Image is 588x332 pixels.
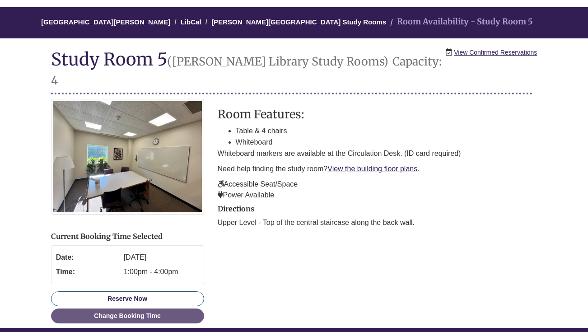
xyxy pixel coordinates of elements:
[51,291,204,306] button: Reserve Now
[388,15,533,28] li: Room Availability - Study Room 5
[124,250,199,265] dd: [DATE]
[218,205,537,229] div: directions
[56,265,119,279] dt: Time:
[51,233,204,241] h2: Current Booking Time Selected
[218,217,537,228] p: Upper Level - Top of the central staircase along the back wall.
[236,125,537,137] li: Table & 4 chairs
[51,7,537,38] nav: Breadcrumb
[218,108,537,121] h3: Room Features:
[236,136,537,148] li: Whiteboard
[56,250,119,265] dt: Date:
[167,54,388,69] small: ([PERSON_NAME] Library Study Rooms)
[218,205,537,213] h2: Directions
[51,50,533,94] h1: Study Room 5
[51,99,204,215] img: Study Room 5
[327,165,417,173] a: View the building floor plans
[218,108,537,201] div: description
[218,164,537,174] p: Need help finding the study room? .
[454,47,537,57] a: View Confirmed Reservations
[218,148,537,159] p: Whiteboard markers are available at the Circulation Desk. (ID card required)
[41,18,170,26] a: [GEOGRAPHIC_DATA][PERSON_NAME]
[181,18,201,26] a: LibCal
[218,179,537,201] p: Accessible Seat/Space Power Available
[51,309,204,323] a: Change Booking Time
[211,18,386,26] a: [PERSON_NAME][GEOGRAPHIC_DATA] Study Rooms
[124,265,199,279] dd: 1:00pm - 4:00pm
